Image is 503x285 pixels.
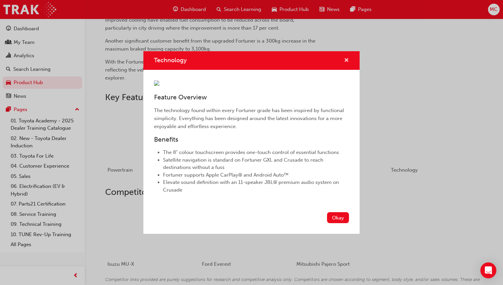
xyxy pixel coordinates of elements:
[154,57,187,64] span: Technology
[344,57,349,65] button: cross-icon
[480,262,496,278] div: Open Intercom Messenger
[163,171,349,179] li: Fortuner supports Apple CarPlay® and Android Auto™
[163,156,349,171] li: Satellite navigation is standard on Fortuner GXL and Crusade to reach destinations without a fuss
[163,149,349,156] li: The 8" colour touchscreen provides one-touch control of essential functions
[154,136,349,143] h3: Benefits
[154,107,345,129] span: The technology found within every Fortuner grade has been inspired by functional simplicity. Ever...
[163,179,349,194] li: Elevate sound definition with an 11-speaker JBL® premium audio system on Crusade
[154,80,159,86] img: 669d7176-13f5-44a4-9b59-caea15010c1a.jpg
[143,51,360,234] div: Technology
[327,212,349,223] button: Okay
[154,93,349,101] h3: Feature Overview
[344,58,349,64] span: cross-icon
